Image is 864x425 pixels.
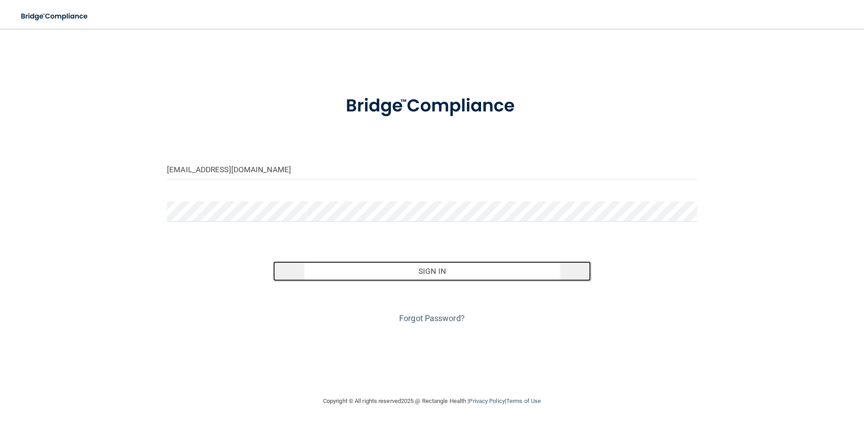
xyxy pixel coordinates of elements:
[13,7,96,26] img: bridge_compliance_login_screen.278c3ca4.svg
[469,398,504,404] a: Privacy Policy
[268,387,596,416] div: Copyright © All rights reserved 2025 @ Rectangle Health | |
[399,313,465,323] a: Forgot Password?
[273,261,591,281] button: Sign In
[167,159,697,179] input: Email
[327,83,537,130] img: bridge_compliance_login_screen.278c3ca4.svg
[506,398,541,404] a: Terms of Use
